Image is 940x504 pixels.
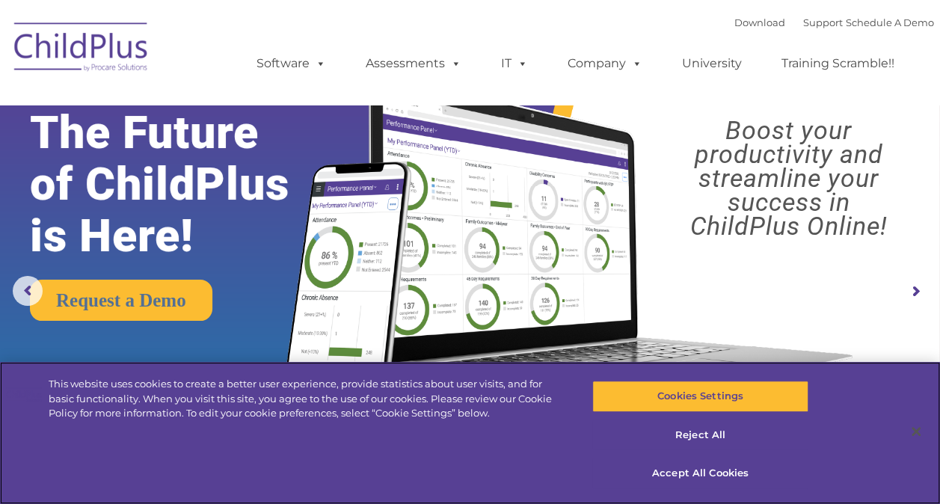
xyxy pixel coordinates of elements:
span: Last name [208,99,254,110]
a: IT [486,49,543,79]
span: Phone number [208,160,271,171]
a: Software [242,49,341,79]
a: Company [553,49,657,79]
img: ChildPlus by Procare Solutions [7,12,156,87]
a: Request a Demo [30,280,212,321]
a: Schedule A Demo [846,16,934,28]
a: Training Scramble!! [767,49,909,79]
font: | [734,16,934,28]
rs-layer: The Future of ChildPlus is Here! [30,107,330,262]
button: Close [900,415,933,448]
rs-layer: Boost your productivity and streamline your success in ChildPlus Online! [649,118,928,238]
a: Assessments [351,49,476,79]
div: This website uses cookies to create a better user experience, provide statistics about user visit... [49,377,564,421]
button: Accept All Cookies [592,458,808,489]
a: Download [734,16,785,28]
button: Cookies Settings [592,381,808,412]
a: University [667,49,757,79]
button: Reject All [592,420,808,451]
a: Support [803,16,843,28]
